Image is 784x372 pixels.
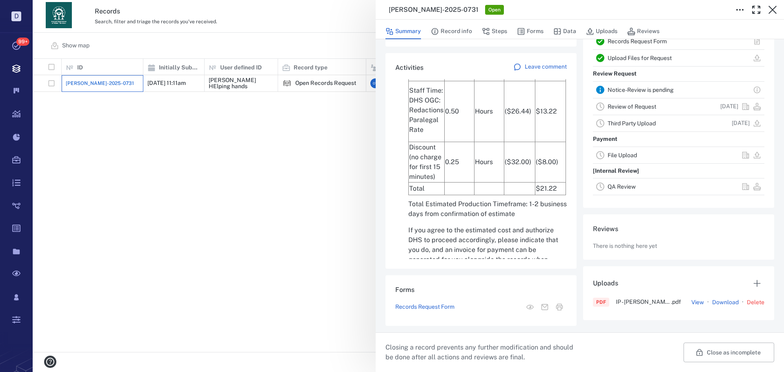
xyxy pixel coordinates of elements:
[596,298,606,306] div: PDF
[525,63,567,71] p: Leave comment
[684,343,774,362] button: Close as incomplete
[385,343,580,362] p: Closing a record prevents any further modification and should be done after all actions and revie...
[482,24,507,39] button: Steps
[732,119,750,127] p: [DATE]
[747,298,764,307] button: Delete
[16,38,29,46] span: 99+
[445,81,474,142] td: 0.50
[523,300,537,314] button: View form in the step
[389,5,479,15] h3: [PERSON_NAME]-2025-0731
[720,102,738,111] p: [DATE]
[18,6,35,13] span: Help
[712,298,739,307] a: Download
[748,2,764,18] button: Toggle Fullscreen
[608,87,674,93] a: Notice-Review is pending
[535,142,566,182] td: ($8.00)
[740,297,745,307] p: ·
[593,242,657,250] p: There is nothing here yet
[593,278,618,288] h6: Uploads
[608,103,656,110] a: Review of Request
[671,299,691,305] span: . pdf
[691,298,704,307] button: View
[504,142,535,182] td: ($32.00)
[408,199,567,219] p: Total Estimated Production Timeframe: 1-2 business days from confirmation of estimate
[608,38,667,45] a: Records Request Form
[593,67,637,81] p: Review Request
[513,63,567,73] a: Leave comment
[395,285,567,295] h6: Forms
[395,303,454,311] a: Records Request Form
[474,81,504,142] td: Hours
[616,299,691,305] span: IP - [PERSON_NAME] to DFCS [DATE]
[409,86,444,135] p: Staff Time: DHS OGC: Redactions Paralegal Rate
[583,266,774,327] div: UploadsPDFIP - [PERSON_NAME] to DFCS [DATE].pdfView·Download·Delete
[408,225,567,284] p: If you agree to the estimated cost and authorize DHS to proceed accordingly, please indicate that...
[706,297,710,307] p: ·
[535,81,566,142] td: $13.22
[385,275,577,332] div: FormsRecords Request FormView form in the stepMail formPrint form
[608,120,656,127] a: Third Party Upload
[409,142,445,182] td: Discount (no charge for first 15 minutes)
[445,142,474,182] td: 0.25
[11,11,21,21] p: D
[517,24,543,39] button: Forms
[608,55,672,61] a: Upload Files for Request
[593,224,764,234] h6: Reviews
[474,142,504,182] td: Hours
[764,2,781,18] button: Close
[487,7,502,13] span: Open
[385,53,577,275] div: ActivitiesLeave comment Staff Time (Research Retrieve, Compile) (DSU) 0.50 Hours $32.00 $16.00 St...
[535,182,566,195] td: $21.22
[732,2,748,18] button: Toggle to Edit Boxes
[586,24,617,39] button: Uploads
[409,182,445,195] td: Total
[385,24,421,39] button: Summary
[608,183,636,190] a: QA Review
[504,81,535,142] td: ($26.44)
[431,24,472,39] button: Record info
[537,300,552,314] button: Mail form
[593,132,617,147] p: Payment
[593,164,639,178] p: [Internal Review]
[593,195,637,210] p: Record Delivery
[583,214,774,267] div: ReviewsThere is nothing here yet
[627,24,659,39] button: Reviews
[553,24,576,39] button: Data
[552,300,567,314] button: Print form
[395,63,423,73] h6: Activities
[608,152,637,158] a: File Upload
